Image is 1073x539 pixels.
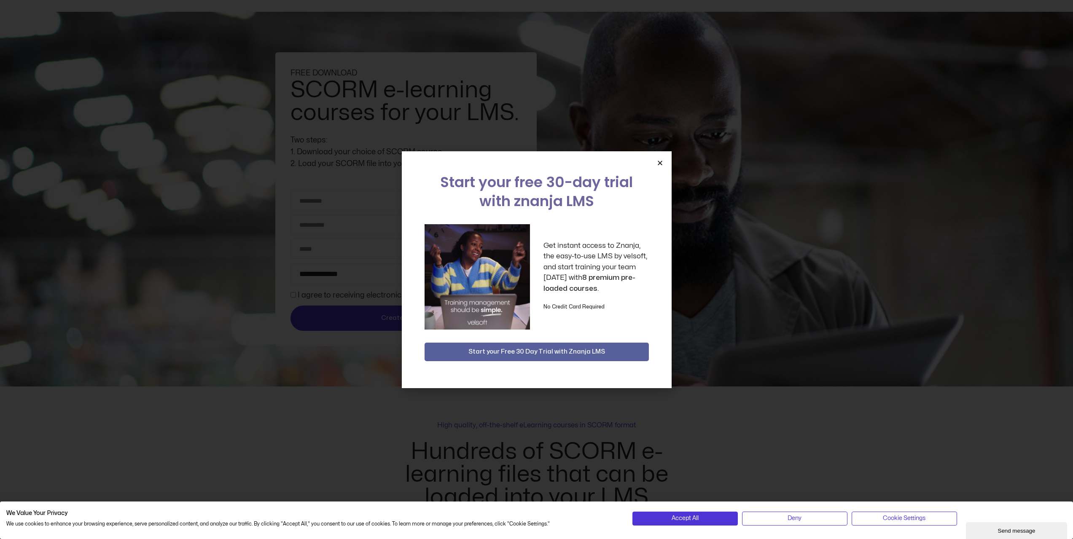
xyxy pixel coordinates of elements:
[883,514,925,523] span: Cookie Settings
[6,520,620,528] p: We use cookies to enhance your browsing experience, serve personalized content, and analyze our t...
[788,514,801,523] span: Deny
[657,160,663,166] a: Close
[966,520,1069,539] iframe: chat widget
[425,224,530,330] img: a woman sitting at her laptop dancing
[543,240,649,294] p: Get instant access to Znanja, the easy-to-use LMS by velsoft, and start training your team [DATE]...
[852,512,957,525] button: Adjust cookie preferences
[425,173,649,211] h2: Start your free 30-day trial with znanja LMS
[468,347,605,357] span: Start your Free 30 Day Trial with Znanja LMS
[672,514,699,523] span: Accept All
[425,343,649,361] button: Start your Free 30 Day Trial with Znanja LMS
[543,274,635,292] strong: 8 premium pre-loaded courses
[632,512,738,525] button: Accept all cookies
[6,510,620,517] h2: We Value Your Privacy
[543,304,605,309] strong: No Credit Card Required
[742,512,847,525] button: Deny all cookies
